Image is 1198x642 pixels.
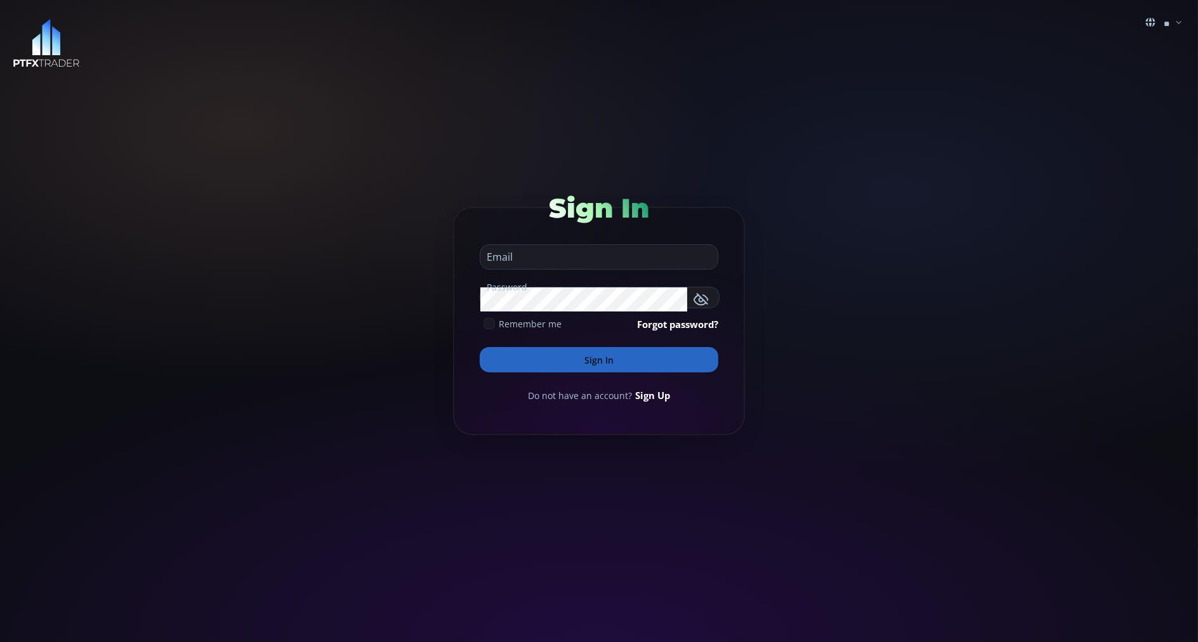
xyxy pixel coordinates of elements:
[549,192,649,225] span: Sign In
[480,388,718,402] div: Do not have an account?
[635,388,670,402] a: Sign Up
[637,317,718,331] a: Forgot password?
[499,317,562,331] span: Remember me
[13,19,80,68] img: LOGO
[480,347,718,372] button: Sign In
